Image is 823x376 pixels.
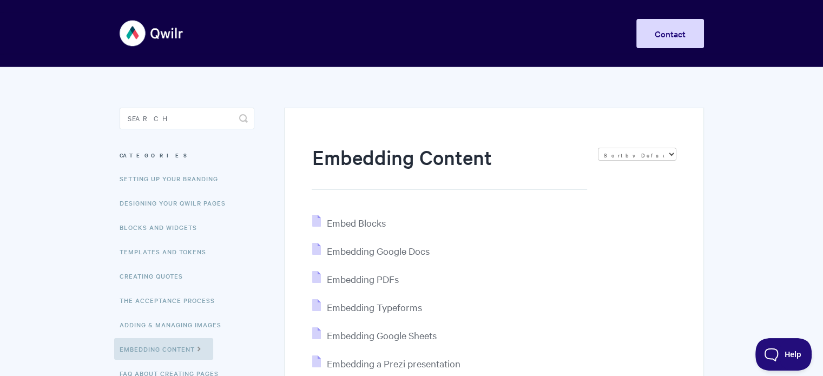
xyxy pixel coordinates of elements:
a: Embedding Content [114,338,213,360]
a: Templates and Tokens [120,241,214,262]
a: The Acceptance Process [120,289,223,311]
a: Embed Blocks [312,216,385,229]
span: Embedding Typeforms [326,301,422,313]
a: Embedding a Prezi presentation [312,357,460,370]
a: Embedding Google Sheets [312,329,436,341]
span: Embedding PDFs [326,273,398,285]
a: Creating Quotes [120,265,191,287]
a: Blocks and Widgets [120,216,205,238]
a: Designing Your Qwilr Pages [120,192,234,214]
a: Setting up your Branding [120,168,226,189]
a: Embedding Typeforms [312,301,422,313]
iframe: Toggle Customer Support [755,338,812,371]
img: Qwilr Help Center [120,13,184,54]
a: Embedding PDFs [312,273,398,285]
select: Page reloads on selection [598,148,676,161]
a: Contact [636,19,704,48]
span: Embedding Google Docs [326,245,429,257]
h3: Categories [120,146,254,165]
h1: Embedding Content [312,143,587,190]
a: Embedding Google Docs [312,245,429,257]
span: Embedding a Prezi presentation [326,357,460,370]
a: Adding & Managing Images [120,314,229,335]
input: Search [120,108,254,129]
span: Embedding Google Sheets [326,329,436,341]
span: Embed Blocks [326,216,385,229]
